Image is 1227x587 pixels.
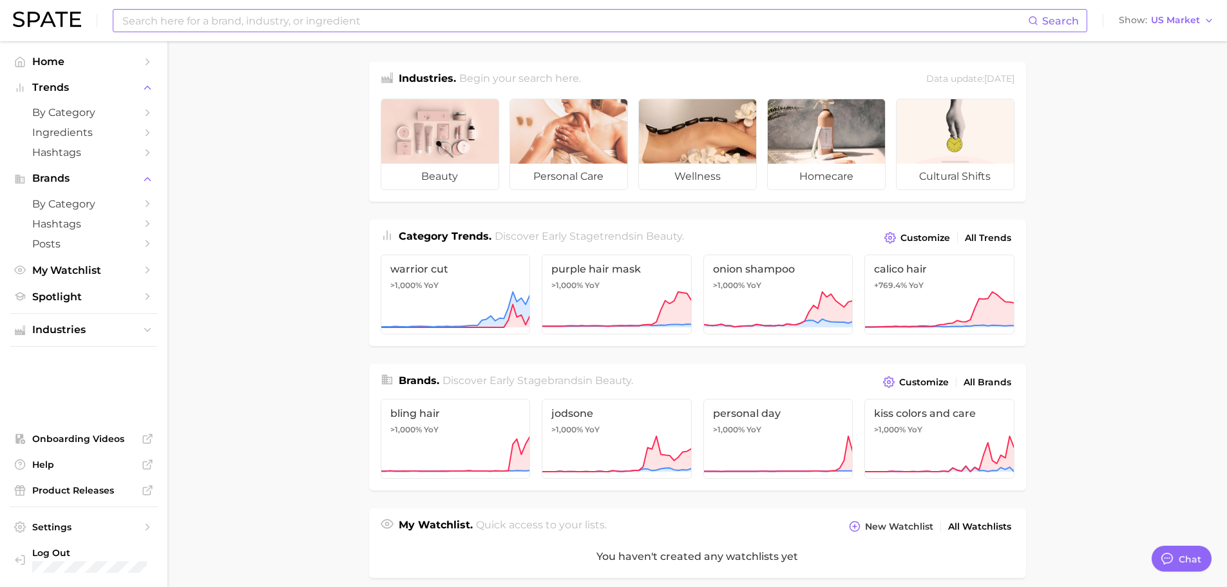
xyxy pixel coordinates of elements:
a: kiss colors and care>1,000% YoY [864,399,1014,479]
a: Posts [10,234,157,254]
a: All Watchlists [945,518,1014,535]
span: bling hair [390,407,521,419]
a: personal day>1,000% YoY [703,399,853,479]
span: purple hair mask [551,263,682,275]
span: Ingredients [32,126,135,139]
a: personal care [509,99,628,190]
span: by Category [32,106,135,119]
a: calico hair+769.4% YoY [864,255,1014,334]
span: personal care [510,164,627,189]
span: YoY [585,280,600,291]
span: +769.4% [874,280,907,290]
a: All Trends [962,229,1014,247]
span: Settings [32,521,135,533]
span: jodsone [551,407,682,419]
span: All Trends [965,233,1011,244]
span: Customize [899,377,949,388]
span: >1,000% [713,280,745,290]
span: YoY [908,425,922,435]
span: YoY [747,425,761,435]
span: Discover Early Stage trends in . [495,230,684,242]
h2: Quick access to your lists. [476,517,607,535]
span: homecare [768,164,885,189]
span: YoY [424,425,439,435]
span: personal day [713,407,844,419]
a: Product Releases [10,481,157,500]
span: Product Releases [32,485,135,496]
a: Ingredients [10,122,157,142]
a: by Category [10,102,157,122]
span: Search [1042,15,1079,27]
button: ShowUS Market [1116,12,1217,29]
span: calico hair [874,263,1005,275]
a: All Brands [960,374,1014,391]
h1: My Watchlist. [399,517,473,535]
a: My Watchlist [10,260,157,280]
button: Trends [10,78,157,97]
span: US Market [1151,17,1200,24]
span: Brands [32,173,135,184]
span: Brands . [399,374,439,387]
span: kiss colors and care [874,407,1005,419]
span: Spotlight [32,291,135,303]
span: >1,000% [713,425,745,434]
input: Search here for a brand, industry, or ingredient [121,10,1028,32]
span: Trends [32,82,135,93]
span: YoY [909,280,924,291]
a: warrior cut>1,000% YoY [381,255,531,334]
span: cultural shifts [897,164,1014,189]
span: by Category [32,198,135,210]
span: >1,000% [390,425,422,434]
a: Home [10,52,157,72]
a: by Category [10,194,157,214]
span: Log Out [32,547,157,559]
a: Onboarding Videos [10,429,157,448]
a: homecare [767,99,886,190]
a: Hashtags [10,214,157,234]
button: New Watchlist [846,517,936,535]
span: >1,000% [390,280,422,290]
a: wellness [638,99,757,190]
a: jodsone>1,000% YoY [542,399,692,479]
h1: Industries. [399,71,456,88]
span: Hashtags [32,218,135,230]
div: Data update: [DATE] [926,71,1014,88]
span: YoY [585,425,600,435]
img: SPATE [13,12,81,27]
span: >1,000% [874,425,906,434]
span: onion shampoo [713,263,844,275]
a: onion shampoo>1,000% YoY [703,255,853,334]
span: My Watchlist [32,264,135,276]
span: YoY [747,280,761,291]
span: beauty [381,164,499,189]
span: All Brands [964,377,1011,388]
span: New Watchlist [865,521,933,532]
button: Industries [10,320,157,340]
span: Home [32,55,135,68]
span: beauty [646,230,682,242]
h2: Begin your search here. [459,71,581,88]
span: Category Trends . [399,230,491,242]
a: bling hair>1,000% YoY [381,399,531,479]
a: purple hair mask>1,000% YoY [542,255,692,334]
span: Help [32,459,135,470]
span: Posts [32,238,135,250]
button: Brands [10,169,157,188]
a: Hashtags [10,142,157,162]
button: Customize [880,373,951,391]
span: >1,000% [551,425,583,434]
span: >1,000% [551,280,583,290]
span: Show [1119,17,1147,24]
span: wellness [639,164,756,189]
a: cultural shifts [896,99,1014,190]
a: Spotlight [10,287,157,307]
span: Customize [900,233,950,244]
a: beauty [381,99,499,190]
span: All Watchlists [948,521,1011,532]
a: Log out. Currently logged in with e-mail jenna.rody@group-ibg.com. [10,543,157,577]
span: warrior cut [390,263,521,275]
span: Industries [32,324,135,336]
a: Settings [10,517,157,537]
span: Onboarding Videos [32,433,135,445]
a: Help [10,455,157,474]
